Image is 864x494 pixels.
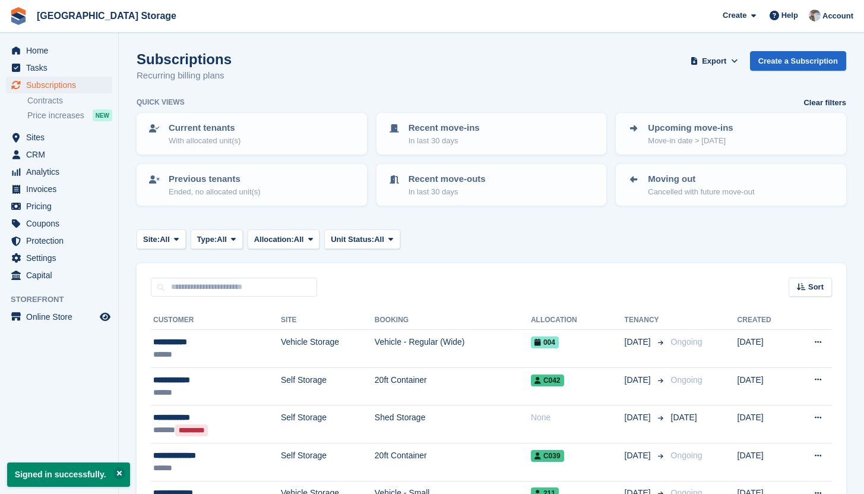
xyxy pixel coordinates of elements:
span: Protection [26,232,97,249]
span: Home [26,42,97,59]
td: Vehicle - Regular (Wide) [375,330,531,368]
span: Tasks [26,59,97,76]
img: Will Strivens [809,10,821,21]
span: Capital [26,267,97,284]
a: menu [6,309,112,325]
a: menu [6,250,112,266]
td: Shed Storage [375,405,531,443]
th: Allocation [531,311,625,330]
a: Moving out Cancelled with future move-out [617,165,845,204]
span: Price increases [27,110,84,121]
p: With allocated unit(s) [169,135,240,147]
a: Current tenants With allocated unit(s) [138,114,366,153]
a: menu [6,232,112,249]
span: Coupons [26,215,97,232]
a: Recent move-ins In last 30 days [378,114,606,153]
span: Type: [197,234,217,246]
p: Move-in date > [DATE] [648,135,733,147]
td: [DATE] [738,443,792,481]
a: Contracts [27,95,112,106]
img: stora-icon-8386f47178a22dfd0bd8f6a31ec36ba5ce8667c1dd55bd0f319d3a0aa187defe.svg [10,7,27,25]
div: None [531,411,625,424]
a: menu [6,42,112,59]
a: menu [6,163,112,180]
td: Self Storage [281,367,375,405]
p: Moving out [648,172,754,186]
span: Allocation: [254,234,294,246]
span: Storefront [11,294,118,306]
p: Previous tenants [169,172,261,186]
span: Analytics [26,163,97,180]
a: menu [6,146,112,163]
button: Unit Status: All [324,229,400,249]
span: C039 [531,450,564,462]
span: Help [781,10,798,21]
span: Sites [26,129,97,146]
td: Self Storage [281,443,375,481]
a: Previous tenants Ended, no allocated unit(s) [138,165,366,204]
td: [DATE] [738,367,792,405]
p: Current tenants [169,121,240,135]
span: All [217,234,227,246]
span: CRM [26,146,97,163]
button: Export [688,51,740,71]
p: Recent move-ins [409,121,480,135]
a: Upcoming move-ins Move-in date > [DATE] [617,114,845,153]
a: menu [6,59,112,76]
span: Subscriptions [26,77,97,93]
span: Pricing [26,198,97,215]
a: Recent move-outs In last 30 days [378,165,606,204]
span: Ongoing [671,337,702,347]
th: Tenancy [625,311,666,330]
span: [DATE] [625,336,653,348]
a: menu [6,198,112,215]
span: Unit Status: [331,234,374,246]
td: 20ft Container [375,443,531,481]
span: Ongoing [671,375,702,385]
p: Recent move-outs [409,172,486,186]
th: Created [738,311,792,330]
span: [DATE] [671,413,697,422]
span: [DATE] [625,374,653,386]
button: Site: All [137,229,186,249]
div: NEW [93,109,112,121]
a: menu [6,181,112,197]
p: Upcoming move-ins [648,121,733,135]
h1: Subscriptions [137,51,232,67]
td: [DATE] [738,405,792,443]
a: [GEOGRAPHIC_DATA] Storage [32,6,181,26]
th: Site [281,311,375,330]
td: 20ft Container [375,367,531,405]
p: In last 30 days [409,135,480,147]
a: menu [6,215,112,232]
span: All [374,234,384,246]
span: Sort [808,281,824,293]
a: Price increases NEW [27,109,112,122]
td: Self Storage [281,405,375,443]
span: [DATE] [625,449,653,462]
span: Invoices [26,181,97,197]
span: [DATE] [625,411,653,424]
p: Cancelled with future move-out [648,186,754,198]
span: Online Store [26,309,97,325]
button: Allocation: All [248,229,320,249]
a: menu [6,267,112,284]
span: C042 [531,375,564,386]
p: In last 30 days [409,186,486,198]
span: 004 [531,336,559,348]
a: menu [6,129,112,146]
span: Site: [143,234,160,246]
span: All [160,234,170,246]
h6: Quick views [137,97,185,108]
td: [DATE] [738,330,792,368]
th: Booking [375,311,531,330]
span: Ongoing [671,451,702,460]
span: Settings [26,250,97,266]
a: menu [6,77,112,93]
span: Create [723,10,746,21]
span: Account [822,10,853,22]
span: All [294,234,304,246]
a: Clear filters [803,97,846,109]
p: Ended, no allocated unit(s) [169,186,261,198]
p: Recurring billing plans [137,69,232,83]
